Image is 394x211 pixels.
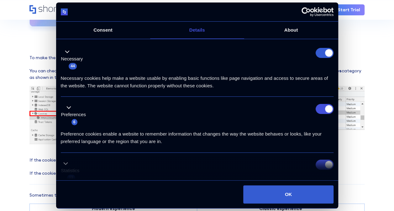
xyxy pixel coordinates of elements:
span: 44 [69,63,77,69]
a: Home [29,5,81,14]
a: Start Trial [333,4,365,15]
a: Details [150,22,244,39]
a: About [244,22,338,39]
button: OK [243,185,333,203]
img: logo [61,8,68,16]
button: Preferences (6) [61,104,90,126]
p: Sometimes the link does not appear at all and you cannot switch to either of the experiences. [29,192,364,198]
label: Preferences [61,111,86,118]
span: 6 [71,119,77,125]
div: Preference cookies enable a website to remember information that changes the way the website beha... [61,126,334,145]
label: Statistics [61,167,80,174]
a: Usercentrics Cookiebot - opens in a new window [279,7,334,17]
div: Necessary cookies help make a website usable by enabling basic functions like page navigation and... [61,70,334,90]
span: 13 [67,175,75,181]
button: Necessary (44) [61,48,87,70]
p: If the cookie does not exist, or its value is , you are in the . If the cookie has a value of you... [29,157,364,177]
a: Consent [56,22,150,39]
p: To make the option to switch to classic experience work, Microsoft saves an "opt out of modern ex... [29,54,364,81]
button: Statistics (13) [61,160,83,182]
label: Necessary [61,55,83,63]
